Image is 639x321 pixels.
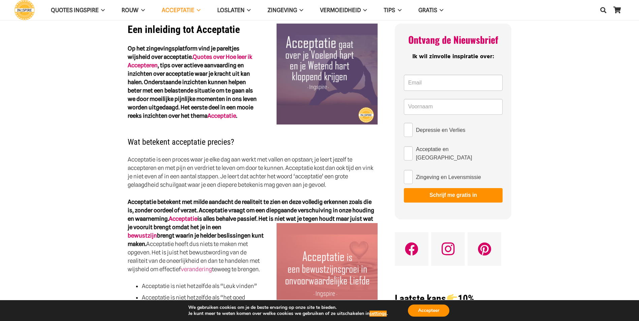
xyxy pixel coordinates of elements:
span: GRATIS Menu [437,2,443,19]
a: Quotes over Hoe leer ik Accepteren [128,53,252,69]
a: ROUWROUW Menu [113,2,153,19]
a: verandering [181,266,212,273]
span: Loslaten Menu [245,2,251,19]
a: Acceptatie [169,215,197,222]
a: Pinterest [468,232,501,266]
a: VERMOEIDHEIDVERMOEIDHEID Menu [312,2,375,19]
span: ROUW [122,7,138,13]
strong: Laatste kans 10% korting [395,293,474,317]
span: VERMOEIDHEID Menu [361,2,367,19]
input: Acceptatie en [GEOGRAPHIC_DATA] [404,146,413,160]
button: settings [370,311,387,317]
p: Acceptatie is een proces waar je elke dag aan werkt met vallen en opstaan; je leert jezelf te acc... [128,155,378,189]
span: Ik wil zinvolle inspiratie over: [412,52,494,62]
a: TIPSTIPS Menu [375,2,410,19]
h1: Een inleiding tot Acceptatie [128,24,378,36]
h1: met code: gids10 [395,293,511,317]
p: Acceptatie heeft dus niets te maken met opgeven. Het is juist het bewustwording van de realiteit ... [128,198,378,274]
span: Depressie en Verlies [416,126,466,134]
a: Acceptatie [207,112,236,119]
span: TIPS Menu [395,2,401,19]
a: ZingevingZingeving Menu [259,2,312,19]
span: Zingeving en Levensmissie [416,173,481,181]
span: Acceptatie en [GEOGRAPHIC_DATA] [416,145,503,162]
button: Schrijf me gratis in [404,188,503,202]
img: Acceptatie gaat over je Voelend hart en je Wetend hart kloppend krijgen citaat van Ingspire [277,24,378,124]
a: QUOTES INGSPIREQUOTES INGSPIRE Menu [42,2,113,19]
input: Depressie en Verlies [404,123,413,137]
span: Zingeving Menu [297,2,303,19]
input: Voornaam [404,99,503,115]
span: QUOTES INGSPIRE Menu [99,2,105,19]
li: Acceptatie is niet hetzelfde als “het goed vinden” [142,293,378,310]
button: Accepteer [408,305,449,317]
a: GRATISGRATIS Menu [410,2,452,19]
span: Ontvang de Nieuwsbrief [408,33,498,46]
input: Zingeving en Levensmissie [404,170,413,184]
span: Zingeving [267,7,297,13]
span: TIPS [384,7,395,13]
p: Je kunt meer te weten komen over welke cookies we gebruiken of ze uitschakelen in . [188,311,388,317]
input: Email [404,75,503,91]
a: Instagram [431,232,465,266]
li: Acceptatie is niet hetzelfde als “Leuk vinden” [142,282,378,290]
a: Facebook [395,232,428,266]
a: LoslatenLoslaten Menu [209,2,259,19]
a: AcceptatieAcceptatie Menu [153,2,209,19]
a: Zoeken [597,2,610,19]
span: QUOTES INGSPIRE [51,7,99,13]
span: Acceptatie Menu [194,2,200,19]
img: 👉 [447,293,457,303]
h2: Wat betekent acceptatie precies? [128,129,378,147]
a: bewustzijn [128,232,157,239]
span: Loslaten [217,7,245,13]
span: VERMOEIDHEID [320,7,361,13]
span: GRATIS [418,7,437,13]
strong: Acceptatie betekent met milde aandacht de realiteit te zien en deze volledig erkennen zoals die i... [128,199,374,247]
strong: Op het zingevingsplatform vind je pareltjes wijsheid over acceptatie. , tips over actieve aanvaar... [128,45,257,119]
p: We gebruiken cookies om je de beste ervaring op onze site te bieden. [188,305,388,311]
span: ROUW Menu [138,2,145,19]
span: Acceptatie [162,7,194,13]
